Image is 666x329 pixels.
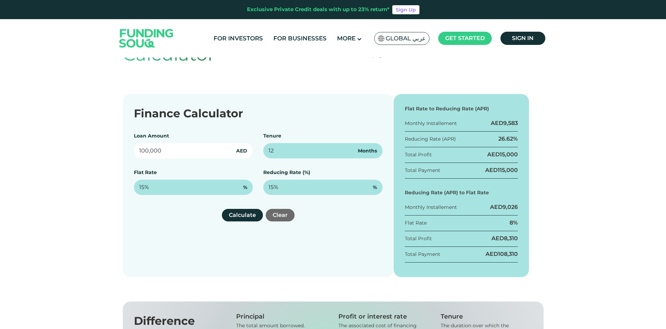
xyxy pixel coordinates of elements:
label: Tenure [263,133,281,139]
span: % [243,184,247,191]
div: Total Profit [405,235,432,242]
span: 9,583 [503,120,518,126]
span: Get started [445,35,485,41]
span: 15,000 [500,151,518,158]
label: Loan Amount [134,133,169,139]
span: 115,000 [498,167,518,173]
label: Flat Rate [134,169,157,175]
span: 9,026 [503,204,518,210]
span: % [373,184,377,191]
div: AED [490,203,518,211]
a: Sign Up [392,5,419,14]
button: Clear [266,209,295,221]
div: AED [491,235,518,242]
div: Tenure [441,313,532,320]
div: AED [491,119,518,127]
div: Reducing Rate (APR) [405,135,456,143]
span: Sign in [512,35,533,41]
div: 26.62% [498,135,518,143]
div: AED [485,166,518,174]
div: Monthly Installement [405,204,457,211]
div: Exclusive Private Credit deals with up to 23% return* [247,6,390,14]
span: 108,310 [498,251,518,257]
a: Sign in [500,32,545,45]
div: Total Profit [405,151,432,158]
span: Months [358,147,377,155]
div: Flat Rate to Reducing Rate (APR) [405,105,518,112]
button: Calculate [222,209,263,221]
img: SA Flag [378,36,384,41]
span: Global عربي [386,34,426,42]
div: Principal [236,313,328,320]
div: Flat Rate [405,219,427,227]
a: For Investors [212,33,265,44]
span: More [337,35,355,42]
a: For Businesses [272,33,328,44]
div: Reducing Rate (APR) to Flat Rate [405,189,518,196]
div: Total Payment [405,251,440,258]
div: Monthly Installement [405,120,457,127]
span: 8,310 [504,235,518,242]
div: AED [487,151,518,158]
label: Reducing Rate (%) [263,169,310,175]
span: AED [236,147,247,155]
img: Logo [112,21,180,56]
div: Finance Calculator [134,105,383,122]
div: 8% [509,219,518,227]
div: Profit or interest rate [338,313,430,320]
div: Total Payment [405,167,440,174]
div: AED [486,250,518,258]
